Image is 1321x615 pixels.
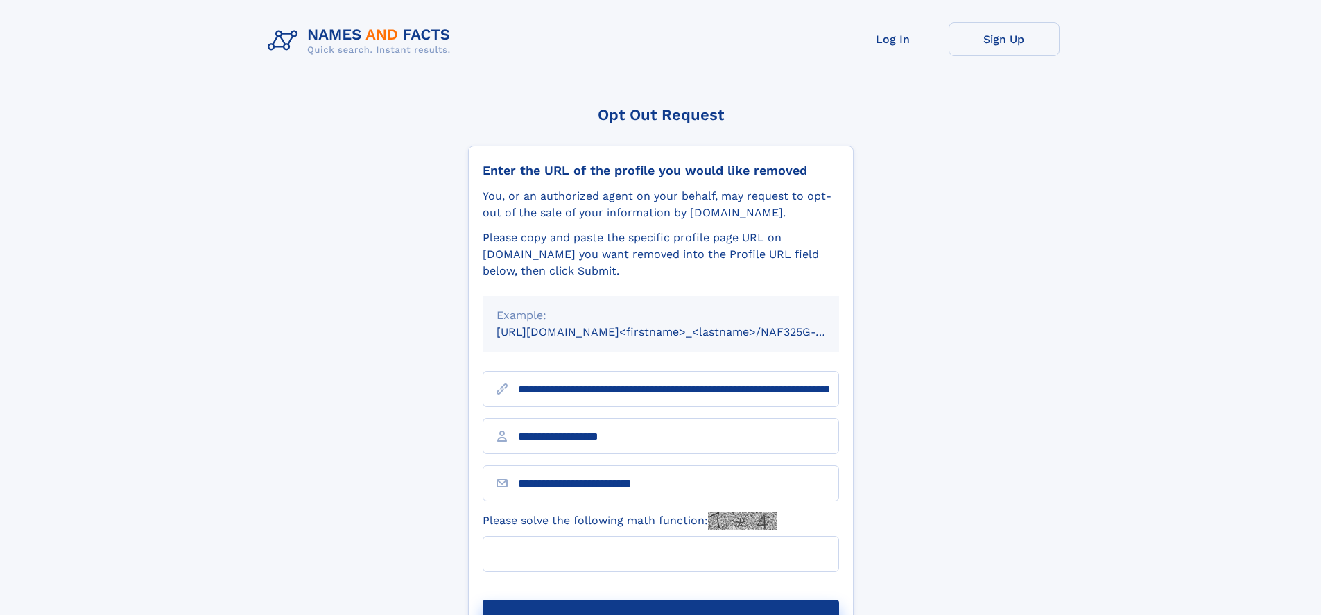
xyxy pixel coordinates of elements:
label: Please solve the following math function: [483,512,777,530]
img: Logo Names and Facts [262,22,462,60]
a: Log In [838,22,949,56]
div: Example: [497,307,825,324]
div: Enter the URL of the profile you would like removed [483,163,839,178]
div: Please copy and paste the specific profile page URL on [DOMAIN_NAME] you want removed into the Pr... [483,229,839,279]
div: You, or an authorized agent on your behalf, may request to opt-out of the sale of your informatio... [483,188,839,221]
small: [URL][DOMAIN_NAME]<firstname>_<lastname>/NAF325G-xxxxxxxx [497,325,865,338]
div: Opt Out Request [468,106,854,123]
a: Sign Up [949,22,1060,56]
